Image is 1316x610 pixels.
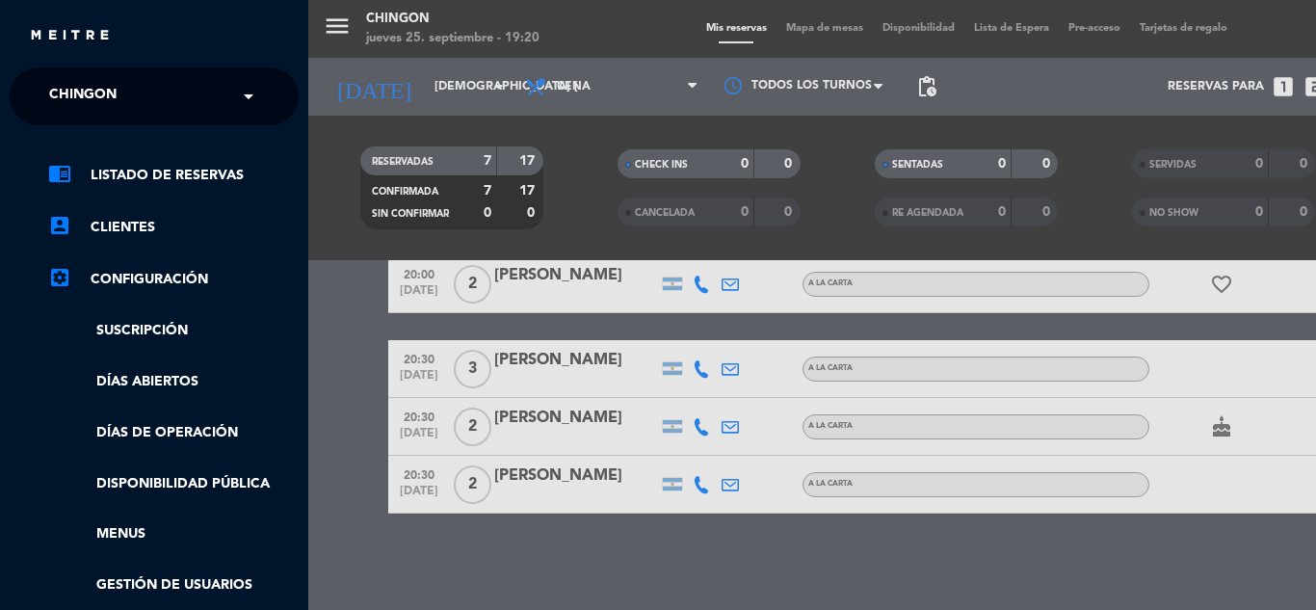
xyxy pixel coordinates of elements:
[48,523,299,545] a: Menus
[48,371,299,393] a: Días abiertos
[29,29,111,43] img: MEITRE
[48,214,71,237] i: account_box
[48,266,71,289] i: settings_applications
[48,574,299,597] a: Gestión de usuarios
[48,473,299,495] a: Disponibilidad pública
[49,76,117,117] span: Chingon
[48,162,71,185] i: chrome_reader_mode
[48,320,299,342] a: Suscripción
[48,268,299,291] a: Configuración
[48,164,299,187] a: chrome_reader_modeListado de Reservas
[48,422,299,444] a: Días de Operación
[48,216,299,239] a: account_boxClientes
